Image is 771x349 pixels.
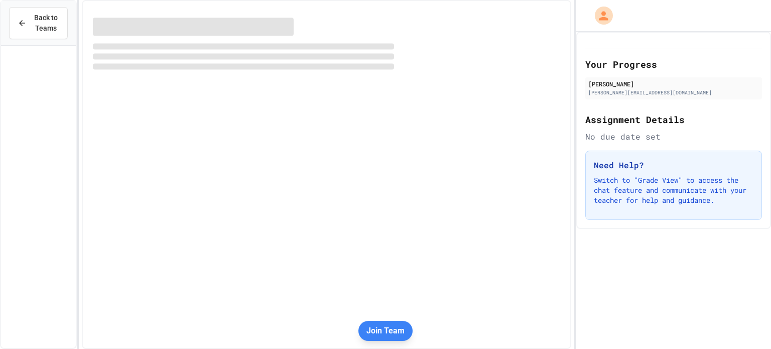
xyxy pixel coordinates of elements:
div: [PERSON_NAME][EMAIL_ADDRESS][DOMAIN_NAME] [588,89,759,96]
button: Back to Teams [9,7,68,39]
button: Join Team [358,321,413,341]
div: My Account [584,4,615,27]
span: Back to Teams [33,13,59,34]
div: No due date set [585,131,762,143]
h3: Need Help? [594,159,753,171]
div: [PERSON_NAME] [588,79,759,88]
p: Switch to "Grade View" to access the chat feature and communicate with your teacher for help and ... [594,175,753,205]
h2: Assignment Details [585,112,762,127]
h2: Your Progress [585,57,762,71]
